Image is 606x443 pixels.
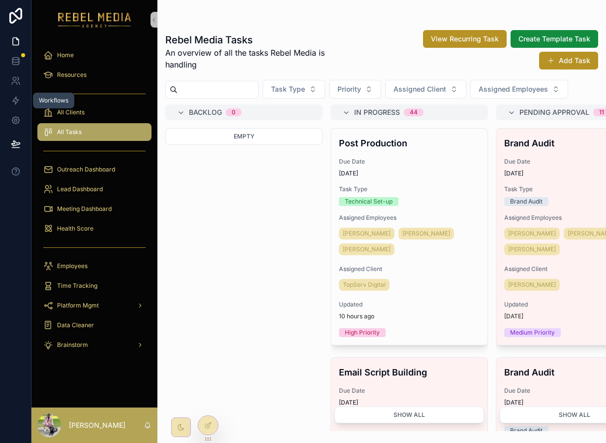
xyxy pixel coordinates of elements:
[165,33,356,47] h1: Rebel Media Tasks
[37,123,151,141] a: All Tasks
[339,366,480,379] h4: Email Script Building
[339,387,480,395] span: Due Date
[479,84,548,94] span: Assigned Employees
[504,228,560,239] a: [PERSON_NAME]
[398,228,454,239] a: [PERSON_NAME]
[69,420,125,430] p: [PERSON_NAME]
[339,228,394,239] a: [PERSON_NAME]
[58,12,131,28] img: App logo
[504,279,560,291] a: [PERSON_NAME]
[37,220,151,238] a: Health Score
[165,47,356,70] span: An overview of all the tasks Rebel Media is handling
[337,84,361,94] span: Priority
[345,197,393,206] div: Technical Set-up
[37,180,151,198] a: Lead Dashboard
[57,302,99,309] span: Platform Mgmt
[394,84,446,94] span: Assigned Client
[57,166,115,173] span: Outreach Dashboard
[410,108,418,116] div: 44
[510,197,543,206] div: Brand Audit
[31,39,157,367] div: scrollable content
[57,225,93,233] span: Health Score
[339,265,480,273] span: Assigned Client
[37,46,151,64] a: Home
[57,51,74,59] span: Home
[339,279,390,291] a: TopServ Digital
[339,243,394,255] a: [PERSON_NAME]
[37,257,151,275] a: Employees
[339,158,480,166] span: Due Date
[385,80,466,99] button: Select Button
[329,80,381,99] button: Select Button
[339,301,480,308] span: Updated
[189,107,222,117] span: Backlog
[339,136,480,150] h4: Post Production
[37,316,151,334] a: Data Cleaner
[37,297,151,314] a: Platform Mgmt
[57,321,94,329] span: Data Cleaner
[354,107,400,117] span: In Progress
[339,399,480,407] span: [DATE]
[518,34,590,44] span: Create Template Task
[470,80,568,99] button: Select Button
[508,230,556,238] span: [PERSON_NAME]
[39,97,68,104] div: Workflows
[431,34,499,44] span: View Recurring Task
[37,277,151,295] a: Time Tracking
[263,80,325,99] button: Select Button
[504,312,523,320] p: [DATE]
[511,30,598,48] button: Create Template Task
[343,245,391,253] span: [PERSON_NAME]
[232,108,236,116] div: 0
[423,30,507,48] button: View Recurring Task
[334,407,484,423] button: Show all
[37,161,151,178] a: Outreach Dashboard
[271,84,305,94] span: Task Type
[343,281,386,289] span: TopServ Digital
[339,170,480,177] span: [DATE]
[37,66,151,84] a: Resources
[57,128,82,136] span: All Tasks
[339,185,480,193] span: Task Type
[402,230,450,238] span: [PERSON_NAME]
[57,108,85,116] span: All Clients
[539,52,598,69] button: Add Task
[57,262,88,270] span: Employees
[37,336,151,354] a: Brainstorm
[57,341,88,349] span: Brainstorm
[343,230,391,238] span: [PERSON_NAME]
[57,185,103,193] span: Lead Dashboard
[57,205,112,213] span: Meeting Dashboard
[510,328,555,337] div: Medium Priority
[331,128,488,345] a: Post ProductionDue Date[DATE]Task TypeTechnical Set-upAssigned Employees[PERSON_NAME][PERSON_NAME...
[234,133,254,140] span: Empty
[339,312,374,320] p: 10 hours ago
[345,328,380,337] div: High Priority
[519,107,589,117] span: Pending Approval
[57,71,87,79] span: Resources
[508,281,556,289] span: [PERSON_NAME]
[57,282,97,290] span: Time Tracking
[508,245,556,253] span: [PERSON_NAME]
[599,108,604,116] div: 11
[339,214,480,222] span: Assigned Employees
[37,200,151,218] a: Meeting Dashboard
[504,243,560,255] a: [PERSON_NAME]
[37,103,151,121] a: All Clients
